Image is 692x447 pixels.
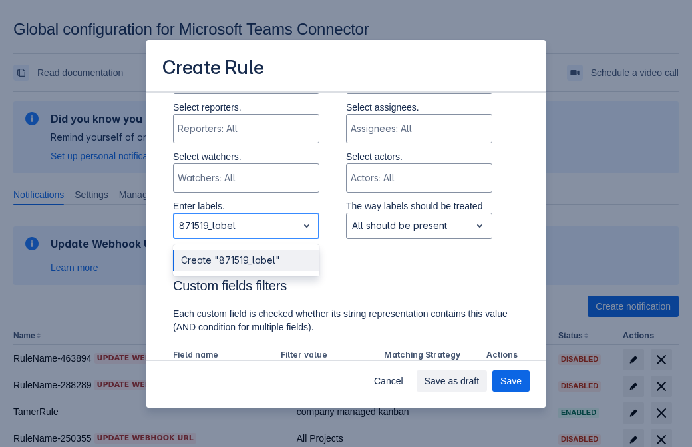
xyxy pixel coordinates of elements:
[146,91,546,361] div: Scrollable content
[472,218,488,234] span: open
[162,56,264,82] h3: Create Rule
[299,218,315,234] span: open
[173,150,319,163] p: Select watchers.
[173,278,519,299] h3: Custom fields filters
[173,347,275,364] th: Field name
[481,347,519,364] th: Actions
[417,370,488,392] button: Save as draft
[173,101,319,114] p: Select reporters.
[275,347,379,364] th: Filter value
[173,199,319,213] p: Enter labels.
[173,250,319,271] div: Create "871519_label"
[500,370,522,392] span: Save
[379,347,482,364] th: Matching Strategy
[374,370,403,392] span: Cancel
[346,199,492,213] p: The way labels should be treated
[366,370,411,392] button: Cancel
[492,370,530,392] button: Save
[173,307,519,334] p: Each custom field is checked whether its string representation contains this value (AND condition...
[346,101,492,114] p: Select assignees.
[425,370,480,392] span: Save as draft
[346,150,492,163] p: Select actors.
